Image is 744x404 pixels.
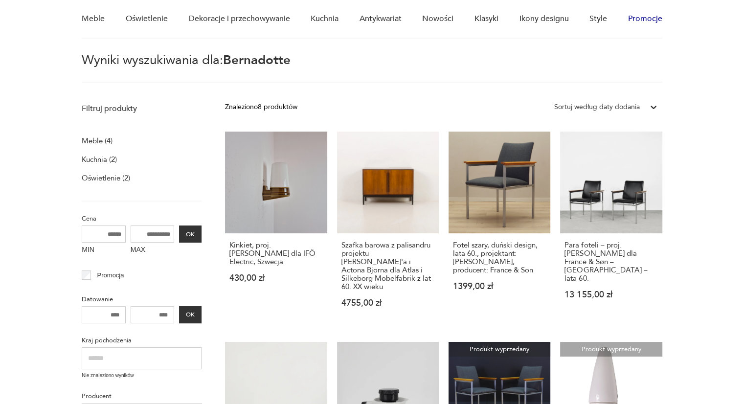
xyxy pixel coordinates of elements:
p: 430,00 zł [229,274,322,282]
p: 4755,00 zł [341,299,434,307]
p: 13 155,00 zł [564,291,657,299]
a: Meble (4) [82,134,113,148]
p: 1399,00 zł [453,282,546,291]
p: Kraj pochodzenia [82,335,202,346]
p: Producent [82,391,202,402]
span: Bernadotte [223,51,291,69]
button: OK [179,225,202,243]
h3: Kinkiet, proj. [PERSON_NAME] dla IFÖ Electric, Szwecja [229,241,322,266]
a: Szafka barowa z palisandru projektu Sigvarda Bernadotte'a i Actona Bjorna dla Atlas i Silkeborg M... [337,132,439,326]
div: Sortuj według daty dodania [554,102,640,112]
div: Znaleziono 8 produktów [225,102,297,112]
h3: Para foteli – proj. [PERSON_NAME] dla France & Søn – [GEOGRAPHIC_DATA] – lata 60. [564,241,657,283]
label: MIN [82,243,126,258]
p: Datowanie [82,294,202,305]
label: MAX [131,243,175,258]
a: Kuchnia (2) [82,153,117,166]
p: Nie znaleziono wyników [82,372,202,380]
h3: Fotel szary, duński design, lata 60., projektant: [PERSON_NAME], producent: France & Son [453,241,546,274]
p: Wyniki wyszukiwania dla: [82,54,662,83]
p: Cena [82,213,202,224]
p: Promocja [97,270,124,281]
a: Fotel szary, duński design, lata 60., projektant: Sigvard Bernadotte, producent: France & SonFote... [449,132,550,326]
a: Kinkiet, proj. S. Bernadotte dla IFÖ Electric, SzwecjaKinkiet, proj. [PERSON_NAME] dla IFÖ Electr... [225,132,327,326]
a: Para foteli – proj. Sigvard Bernadotte dla France & Søn – Dania – lata 60.Para foteli – proj. [PE... [560,132,662,326]
button: OK [179,306,202,323]
p: Filtruj produkty [82,103,202,114]
h3: Szafka barowa z palisandru projektu [PERSON_NAME]'a i Actona Bjorna dla Atlas i Silkeborg Mobelfa... [341,241,434,291]
a: Oświetlenie (2) [82,171,130,185]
